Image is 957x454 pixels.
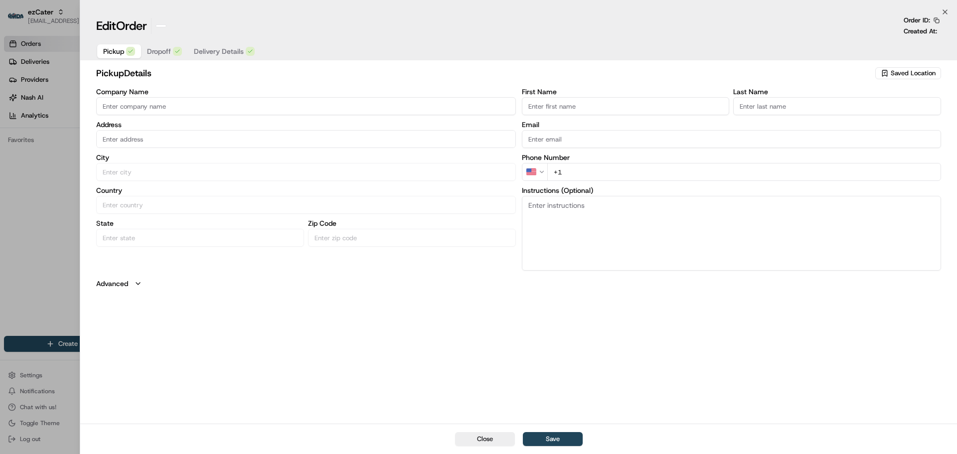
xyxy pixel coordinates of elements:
span: Pylon [99,169,121,176]
h2: pickup Details [96,66,873,80]
p: Created At: [904,27,937,36]
div: 📗 [10,146,18,153]
input: Enter last name [733,97,941,115]
input: Clear [26,64,164,75]
span: Pickup [103,46,124,56]
label: First Name [522,88,730,95]
label: Phone Number [522,154,942,161]
label: Email [522,121,942,128]
div: Start new chat [34,95,163,105]
span: Dropoff [147,46,171,56]
input: Enter company name [96,97,516,115]
img: Nash [10,10,30,30]
h1: Edit [96,18,147,34]
input: Enter city [96,163,516,181]
p: Welcome 👋 [10,40,181,56]
a: Powered byPylon [70,168,121,176]
div: 💻 [84,146,92,153]
span: Saved Location [891,69,936,78]
button: Save [523,432,583,446]
label: Last Name [733,88,941,95]
input: Enter phone number [547,163,942,181]
span: Order [116,18,147,34]
p: Order ID: [904,16,930,25]
label: State [96,220,304,227]
input: Enter first name [522,97,730,115]
label: Company Name [96,88,516,95]
label: Country [96,187,516,194]
button: Start new chat [169,98,181,110]
input: Enter email [522,130,942,148]
button: Close [455,432,515,446]
input: Enter country [96,196,516,214]
label: Advanced [96,279,128,289]
span: Delivery Details [194,46,244,56]
label: Instructions (Optional) [522,187,942,194]
span: Knowledge Base [20,145,76,154]
input: Enter address [96,130,516,148]
button: Saved Location [875,66,941,80]
img: 1736555255976-a54dd68f-1ca7-489b-9aae-adbdc363a1c4 [10,95,28,113]
input: Enter zip code [308,229,516,247]
label: City [96,154,516,161]
span: API Documentation [94,145,160,154]
a: 💻API Documentation [80,141,164,158]
label: Zip Code [308,220,516,227]
input: Enter state [96,229,304,247]
a: 📗Knowledge Base [6,141,80,158]
button: Advanced [96,279,941,289]
div: We're available if you need us! [34,105,126,113]
label: Address [96,121,516,128]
